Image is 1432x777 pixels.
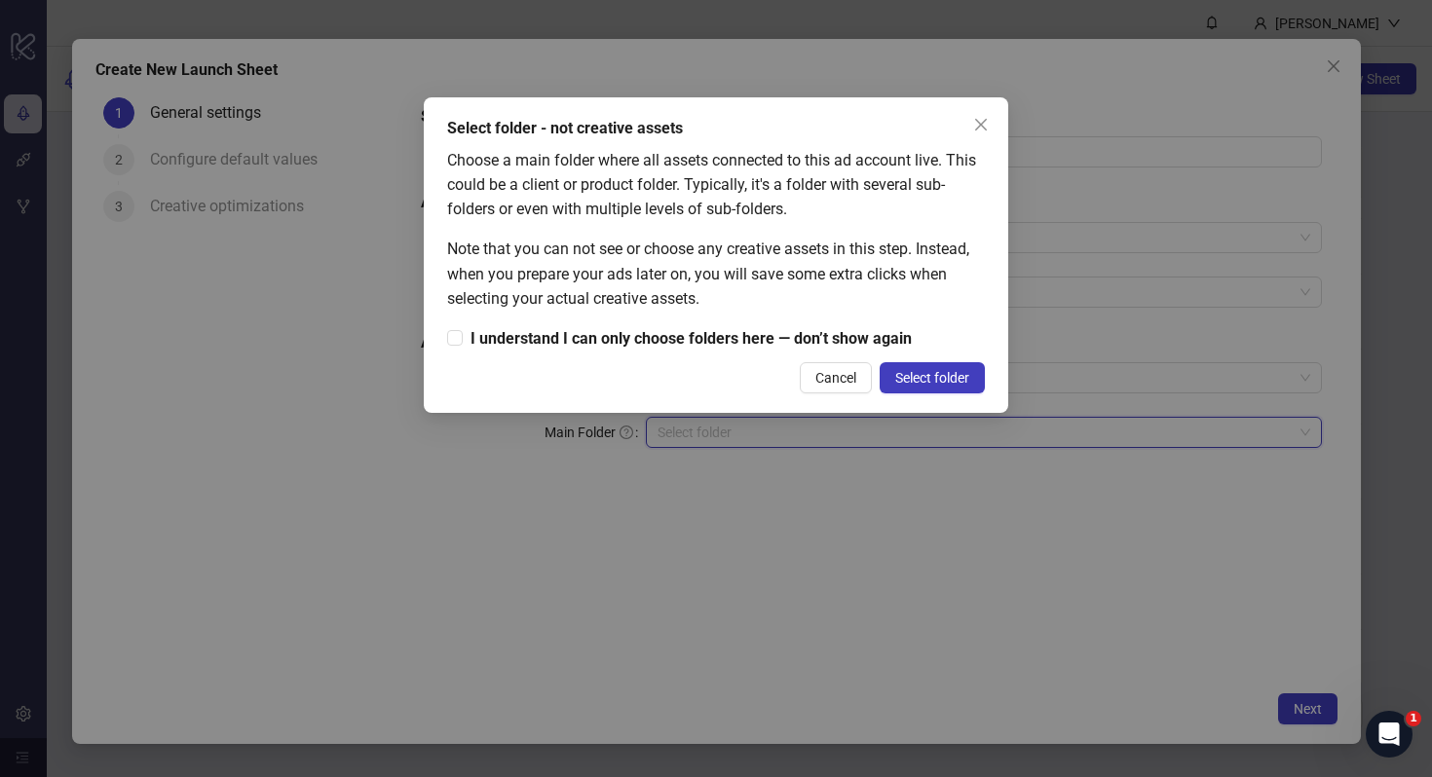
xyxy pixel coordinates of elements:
[1406,711,1421,726] span: 1
[447,237,985,310] div: Note that you can not see or choose any creative assets in this step. Instead, when you prepare y...
[973,117,989,132] span: close
[895,370,969,386] span: Select folder
[1366,711,1413,758] iframe: Intercom live chat
[447,117,985,140] div: Select folder - not creative assets
[815,370,856,386] span: Cancel
[447,148,985,221] div: Choose a main folder where all assets connected to this ad account live. This could be a client o...
[965,109,997,140] button: Close
[463,326,920,351] span: I understand I can only choose folders here — don’t show again
[880,362,985,393] button: Select folder
[800,362,872,393] button: Cancel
